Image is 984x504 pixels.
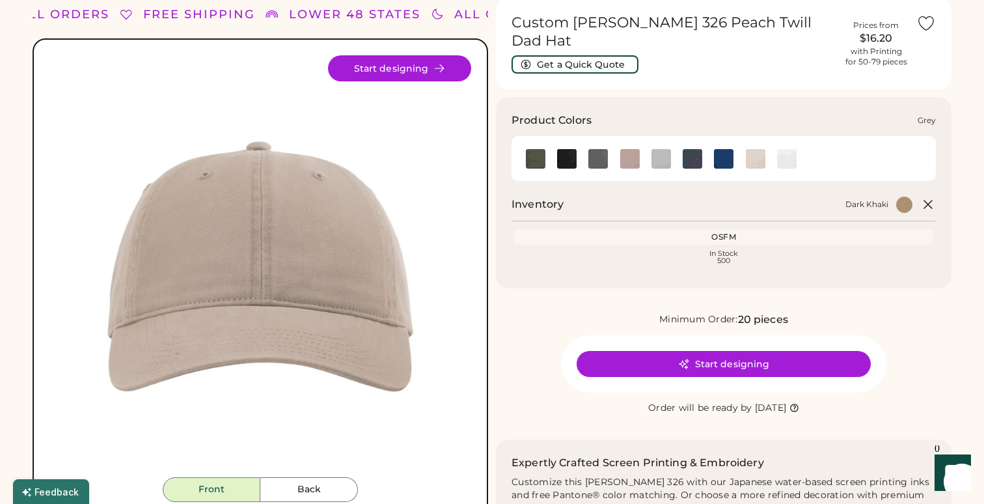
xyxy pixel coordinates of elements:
[289,6,420,23] div: LOWER 48 STATES
[714,149,733,169] div: Royal
[922,445,978,501] iframe: Front Chat
[620,149,640,169] div: Dark Khaki
[163,477,260,502] button: Front
[512,455,764,471] h2: Expertly Crafted Screen Printing & Embroidery
[577,351,871,377] button: Start designing
[918,115,936,126] div: Grey
[738,312,788,328] div: 20 pieces
[845,199,888,210] div: Dark Khaki
[526,149,545,169] img: Army Green Swatch Image
[512,197,564,212] h2: Inventory
[260,477,358,502] button: Back
[648,402,752,415] div: Order will be ready by
[588,149,608,169] img: Charcoal Swatch Image
[512,113,592,128] h3: Product Colors
[517,250,931,264] div: In Stock 500
[588,149,608,169] div: Charcoal
[651,149,671,169] div: Grey
[512,14,836,50] h1: Custom [PERSON_NAME] 326 Peach Twill Dad Hat
[714,149,733,169] img: Royal Swatch Image
[683,149,702,169] div: Navy
[19,6,109,23] div: ALL ORDERS
[620,149,640,169] img: Dark Khaki Swatch Image
[843,31,909,46] div: $16.20
[517,232,931,242] div: OSFM
[777,149,797,169] img: White Swatch Image
[143,6,255,23] div: FREE SHIPPING
[328,55,471,81] button: Start designing
[746,149,765,169] img: Stone Swatch Image
[845,46,907,67] div: with Printing for 50-79 pieces
[49,55,471,477] img: 326 - Dark Khaki Front Image
[557,149,577,169] img: Black Swatch Image
[512,55,638,74] button: Get a Quick Quote
[454,6,545,23] div: ALL ORDERS
[683,149,702,169] img: Navy Swatch Image
[755,402,787,415] div: [DATE]
[49,55,471,477] div: 326 Style Image
[853,20,899,31] div: Prices from
[746,149,765,169] div: Stone
[526,149,545,169] div: Army Green
[659,313,738,326] div: Minimum Order:
[777,149,797,169] div: White
[651,149,671,169] img: Grey Swatch Image
[557,149,577,169] div: Black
